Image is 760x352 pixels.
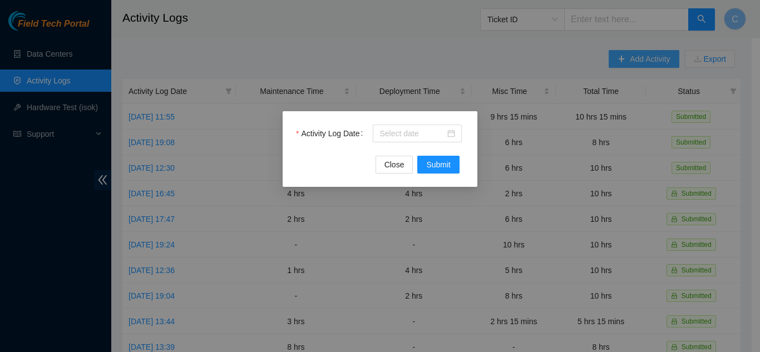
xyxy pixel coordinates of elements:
[384,158,404,171] span: Close
[426,158,451,171] span: Submit
[379,127,445,140] input: Activity Log Date
[417,156,460,173] button: Submit
[296,125,367,142] label: Activity Log Date
[376,156,413,173] button: Close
